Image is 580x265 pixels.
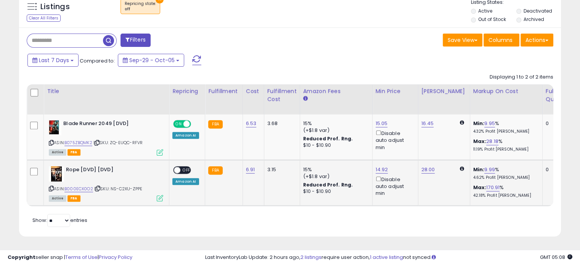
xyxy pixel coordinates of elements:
a: 6.53 [246,120,257,127]
b: Max: [473,184,487,191]
b: Rope [DVD] [DVD] [66,166,159,175]
b: Reduced Prof. Rng. [303,181,353,188]
span: Show: entries [32,217,87,224]
div: 3.68 [267,120,294,127]
span: | SKU: ZQ-EUQC-RFVR [93,140,143,146]
span: Compared to: [80,57,115,64]
button: Save View [443,34,482,47]
div: Fulfillable Quantity [546,87,572,103]
span: Columns [488,36,513,44]
span: ON [174,121,183,127]
a: 2 listings [300,254,321,261]
div: Fulfillment Cost [267,87,297,103]
img: 51lvr2TCjRL._SL40_.jpg [49,120,61,135]
div: 0 [546,120,569,127]
div: Disable auto adjust min [376,175,412,197]
div: Last InventoryLab Update: 2 hours ago, require user action, not synced. [205,254,572,261]
div: ASIN: [49,166,163,201]
b: Blade Runner 2049 [DVD] [63,120,156,129]
b: Max: [473,138,487,145]
div: 3.15 [267,166,294,173]
b: Min: [473,120,485,127]
a: 16.45 [421,120,434,127]
div: % [473,184,537,198]
div: % [473,120,537,134]
label: Out of Stock [478,16,506,22]
b: Min: [473,166,485,173]
div: [PERSON_NAME] [421,87,467,95]
div: $10 - $10.90 [303,142,366,149]
a: 15.05 [376,120,388,127]
div: Displaying 1 to 2 of 2 items [490,74,553,81]
span: 2025-10-13 05:08 GMT [540,254,572,261]
a: 1 active listing [370,254,403,261]
span: Repricing state : [125,1,156,12]
a: 28.18 [486,138,498,145]
a: 14.92 [376,166,388,173]
img: 513VY7Vkt9L._SL40_.jpg [49,166,64,181]
small: FBA [208,166,222,175]
div: Amazon AI [172,132,199,139]
div: Title [47,87,166,95]
div: Clear All Filters [27,14,61,22]
div: Amazon AI [172,178,199,185]
button: Last 7 Days [27,54,79,67]
p: 11.19% Profit [PERSON_NAME] [473,147,537,152]
a: Privacy Policy [99,254,132,261]
div: seller snap | | [8,254,132,261]
p: 4.32% Profit [PERSON_NAME] [473,129,537,134]
div: % [473,166,537,180]
div: 0 [546,166,569,173]
label: Archived [523,16,544,22]
div: Repricing [172,87,202,95]
div: Disable auto adjust min [376,129,412,151]
span: Sep-29 - Oct-05 [129,56,175,64]
span: Last 7 Days [39,56,69,64]
span: OFF [190,121,202,127]
a: B075ZBQMK2 [64,140,92,146]
p: 42.18% Profit [PERSON_NAME] [473,193,537,198]
div: Min Price [376,87,415,95]
div: (+$1.8 var) [303,127,366,134]
span: | SKU: NS-C2XU-ZPPE [94,186,142,192]
span: FBA [67,149,80,156]
a: 6.91 [246,166,255,173]
b: Reduced Prof. Rng. [303,135,353,142]
div: off [125,6,156,12]
span: All listings currently available for purchase on Amazon [49,195,66,202]
p: 4.62% Profit [PERSON_NAME] [473,175,537,180]
button: Filters [120,34,150,47]
div: Cost [246,87,261,95]
div: 15% [303,166,366,173]
div: % [473,138,537,152]
label: Active [478,8,492,14]
small: Amazon Fees. [303,95,308,102]
button: Actions [521,34,553,47]
a: 9.99 [484,166,495,173]
div: Fulfillment [208,87,239,95]
a: Terms of Use [65,254,98,261]
span: FBA [67,195,80,202]
a: 170.91 [486,184,500,191]
div: ASIN: [49,120,163,155]
div: Amazon Fees [303,87,369,95]
h5: Listings [40,2,70,12]
div: 15% [303,120,366,127]
a: B000ECX0O2 [64,186,93,192]
button: Columns [484,34,519,47]
strong: Copyright [8,254,35,261]
div: (+$1.8 var) [303,173,366,180]
small: FBA [208,120,222,128]
div: Markup on Cost [473,87,539,95]
span: OFF [180,167,193,173]
label: Deactivated [523,8,552,14]
a: 9.95 [484,120,495,127]
button: Sep-29 - Oct-05 [118,54,184,67]
a: 28.00 [421,166,435,173]
th: The percentage added to the cost of goods (COGS) that forms the calculator for Min & Max prices. [470,84,542,114]
span: All listings currently available for purchase on Amazon [49,149,66,156]
div: $10 - $10.90 [303,188,366,195]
